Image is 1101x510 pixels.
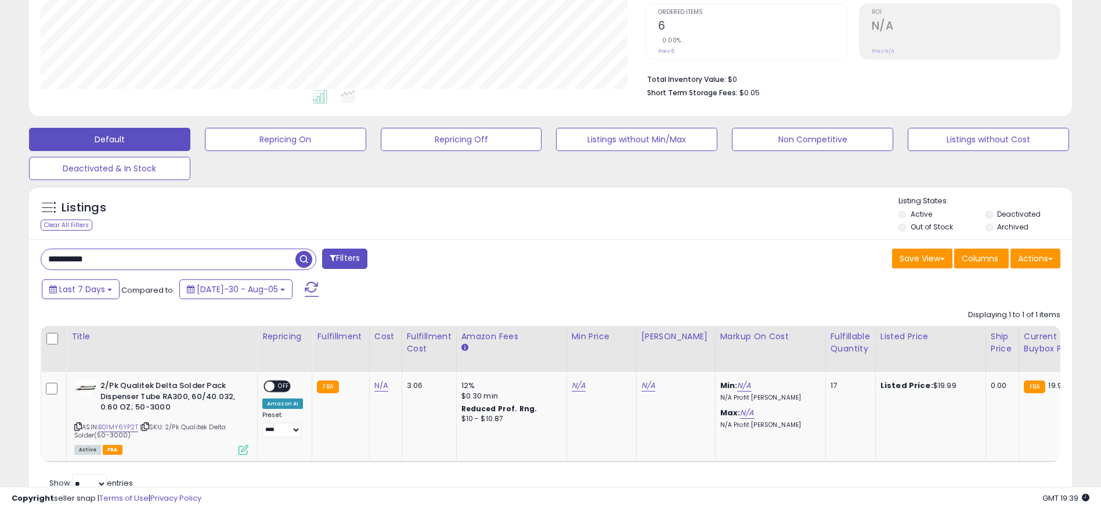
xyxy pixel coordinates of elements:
[1024,380,1045,393] small: FBA
[74,422,226,440] span: | SKU: 2/Pk Qualitek Delta Solder(50-3000)
[968,310,1060,321] div: Displaying 1 to 1 of 1 items
[461,343,468,353] small: Amazon Fees.
[374,380,388,392] a: N/A
[41,220,92,231] div: Clear All Filters
[880,380,977,391] div: $19.99
[872,48,894,55] small: Prev: N/A
[103,445,122,455] span: FBA
[556,128,717,151] button: Listings without Min/Max
[74,380,98,394] img: 41ajBwMEYEL._SL40_.jpg
[720,380,738,391] b: Min:
[880,331,981,343] div: Listed Price
[205,128,366,151] button: Repricing On
[658,36,681,45] small: 0.00%
[262,331,307,343] div: Repricing
[647,88,738,98] b: Short Term Storage Fees:
[991,380,1010,391] div: 0.00
[381,128,542,151] button: Repricing Off
[74,445,101,455] span: All listings currently available for purchase on Amazon
[572,380,586,392] a: N/A
[62,200,106,216] h5: Listings
[911,209,932,219] label: Active
[658,9,846,16] span: Ordered Items
[831,380,867,391] div: 17
[71,331,252,343] div: Title
[997,209,1041,219] label: Deactivated
[29,128,190,151] button: Default
[720,331,821,343] div: Markup on Cost
[647,74,726,84] b: Total Inventory Value:
[1010,249,1060,268] button: Actions
[407,380,447,391] div: 3.06
[461,414,558,424] div: $10 - $10.87
[997,222,1028,232] label: Archived
[732,128,893,151] button: Non Competitive
[317,380,338,393] small: FBA
[892,249,952,268] button: Save View
[658,19,846,35] h2: 6
[911,222,953,232] label: Out of Stock
[1042,493,1089,504] span: 2025-08-13 19:39 GMT
[880,380,933,391] b: Listed Price:
[898,196,1072,207] p: Listing States:
[641,331,710,343] div: [PERSON_NAME]
[962,253,998,264] span: Columns
[49,477,133,489] span: Show: entries
[99,493,149,504] a: Terms of Use
[317,331,364,343] div: Fulfillment
[572,331,631,343] div: Min Price
[720,407,741,418] b: Max:
[872,9,1060,16] span: ROI
[658,48,674,55] small: Prev: 6
[121,285,175,296] span: Compared to:
[872,19,1060,35] h2: N/A
[641,380,655,392] a: N/A
[100,380,241,416] b: 2/Pk Qualitek Delta Solder Pack Dispenser Tube RA300, 60/40.032, 0.60 OZ; 50-3000
[737,380,751,392] a: N/A
[262,398,303,409] div: Amazon AI
[98,422,138,432] a: B01MY6YP2T
[831,331,871,355] div: Fulfillable Quantity
[42,279,120,299] button: Last 7 Days
[74,380,248,454] div: ASIN:
[740,407,754,419] a: N/A
[12,493,54,504] strong: Copyright
[720,421,817,429] p: N/A Profit [PERSON_NAME]
[954,249,1009,268] button: Columns
[150,493,201,504] a: Privacy Policy
[59,283,105,295] span: Last 7 Days
[461,404,537,414] b: Reduced Prof. Rng.
[908,128,1069,151] button: Listings without Cost
[720,394,817,402] p: N/A Profit [PERSON_NAME]
[461,391,558,401] div: $0.30 min
[461,380,558,391] div: 12%
[739,87,760,98] span: $0.05
[262,411,303,437] div: Preset:
[991,331,1014,355] div: Ship Price
[12,493,201,504] div: seller snap | |
[29,157,190,180] button: Deactivated & In Stock
[275,382,293,392] span: OFF
[1048,380,1067,391] span: 19.99
[647,71,1052,85] li: $0
[322,249,367,269] button: Filters
[179,279,293,299] button: [DATE]-30 - Aug-05
[461,331,562,343] div: Amazon Fees
[374,331,397,343] div: Cost
[407,331,452,355] div: Fulfillment Cost
[1024,331,1084,355] div: Current Buybox Price
[715,326,825,372] th: The percentage added to the cost of goods (COGS) that forms the calculator for Min & Max prices.
[197,283,278,295] span: [DATE]-30 - Aug-05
